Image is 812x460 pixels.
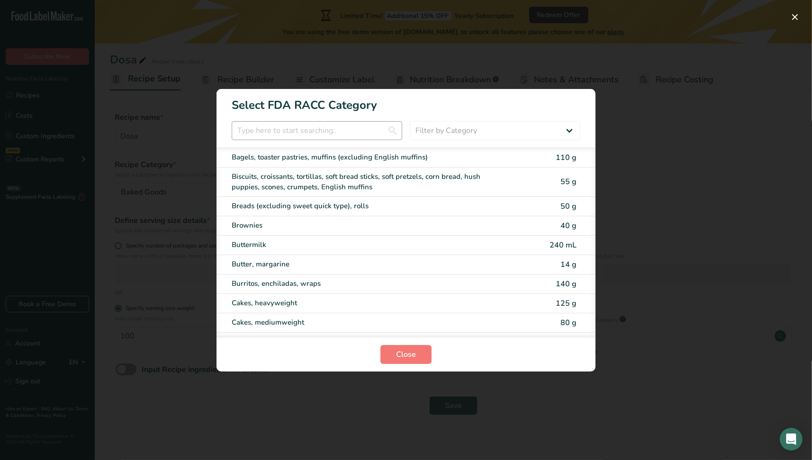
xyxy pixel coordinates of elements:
[232,171,501,193] div: Biscuits, croissants, tortillas, soft bread sticks, soft pretzels, corn bread, hush puppies, scon...
[560,177,577,187] span: 55 g
[232,220,501,231] div: Brownies
[556,152,577,163] span: 110 g
[556,279,577,289] span: 140 g
[232,317,501,328] div: Cakes, mediumweight
[232,278,501,289] div: Burritos, enchiladas, wraps
[232,298,501,309] div: Cakes, heavyweight
[217,89,595,114] h1: Select FDA RACC Category
[396,349,416,360] span: Close
[232,336,501,347] div: Cakes, lightweight (angel food, chiffon, or sponge cake without icing or filling)
[380,345,432,364] button: Close
[232,239,501,250] div: Buttermilk
[550,240,577,250] span: 240 mL
[232,152,501,163] div: Bagels, toaster pastries, muffins (excluding English muffins)
[232,201,501,212] div: Breads (excluding sweet quick type), rolls
[560,201,577,212] span: 50 g
[560,318,577,328] span: 80 g
[560,221,577,231] span: 40 g
[556,298,577,309] span: 125 g
[780,428,803,451] div: Open Intercom Messenger
[232,259,501,270] div: Butter, margarine
[560,259,577,270] span: 14 g
[232,121,402,140] input: Type here to start searching..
